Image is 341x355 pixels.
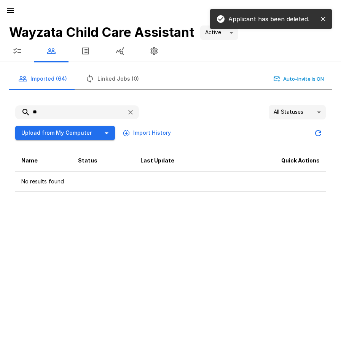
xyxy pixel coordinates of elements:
th: Quick Actions [226,150,326,172]
p: Applicant has been deleted. [228,14,309,24]
b: Wayzata Child Care Assistant [9,24,194,40]
button: Import History [121,126,174,140]
button: Auto-Invite is ON [272,73,326,85]
th: Name [15,150,72,172]
button: close [317,13,329,25]
button: Updated Today - 9:51 AM [311,126,326,141]
button: Linked Jobs (0) [76,68,148,89]
th: Status [72,150,134,172]
td: No results found [15,171,326,191]
button: Upload from My Computer [15,126,98,140]
div: Active [200,25,238,40]
div: All Statuses [269,105,326,119]
th: Last Update [134,150,226,172]
button: Imported (64) [9,68,76,89]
